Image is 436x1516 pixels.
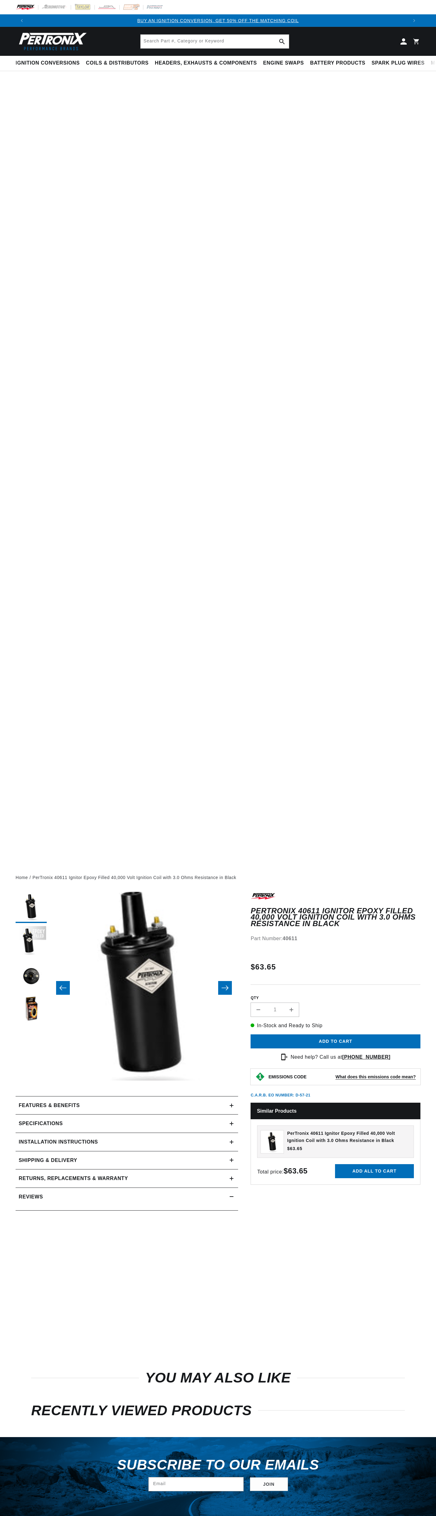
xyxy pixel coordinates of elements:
img: Emissions code [255,1072,265,1082]
h2: Installation instructions [19,1138,98,1146]
h2: Features & Benefits [19,1101,80,1110]
summary: Ignition Conversions [16,56,83,70]
h2: Specifications [19,1120,63,1128]
strong: $63.65 [284,1167,308,1175]
div: Announcement [28,17,408,24]
h2: RECENTLY VIEWED PRODUCTS [31,1405,405,1416]
button: Subscribe [250,1477,288,1491]
h1: PerTronix 40611 Ignitor Epoxy Filled 40,000 Volt Ignition Coil with 3.0 Ohms Resistance in Black [251,908,420,927]
button: Translation missing: en.sections.announcements.previous_announcement [16,14,28,27]
input: Search Part #, Category or Keyword [141,35,289,48]
strong: 40611 [283,936,298,941]
span: Battery Products [310,60,365,66]
h2: Shipping & Delivery [19,1156,77,1164]
div: Part Number: [251,935,420,943]
button: Load image 4 in gallery view [16,995,47,1026]
span: $63.65 [287,1145,302,1152]
h2: Similar Products [251,1103,420,1119]
h2: You may also like [31,1372,405,1384]
span: $63.65 [251,961,276,973]
strong: EMISSIONS CODE [268,1074,306,1079]
a: PerTronix 40611 Ignitor Epoxy Filled 40,000 Volt Ignition Coil with 3.0 Ohms Resistance in Black [32,874,236,881]
summary: Returns, Replacements & Warranty [16,1169,238,1188]
label: QTY [251,995,420,1001]
summary: Reviews [16,1188,238,1206]
summary: Engine Swaps [260,56,307,70]
span: Headers, Exhausts & Components [155,60,257,66]
p: Need help? Call us at [290,1053,390,1061]
p: In-Stock and Ready to Ship [251,1022,420,1030]
span: Coils & Distributors [86,60,149,66]
nav: breadcrumbs [16,874,420,881]
summary: Installation instructions [16,1133,238,1151]
button: Load image 1 in gallery view [16,892,47,923]
span: Engine Swaps [263,60,304,66]
button: Translation missing: en.sections.announcements.next_announcement [408,14,420,27]
summary: Spark Plug Wires [368,56,428,70]
h2: Returns, Replacements & Warranty [19,1174,128,1183]
button: Add all to cart [335,1164,414,1178]
span: Total price: [257,1169,308,1174]
h3: Subscribe to our emails [117,1459,319,1471]
summary: Shipping & Delivery [16,1151,238,1169]
img: Pertronix [16,31,87,52]
span: Spark Plug Wires [371,60,424,66]
media-gallery: Gallery Viewer [16,892,238,1083]
a: [PHONE_NUMBER] [342,1054,390,1060]
span: Ignition Conversions [16,60,80,66]
button: Add to cart [251,1034,420,1048]
input: Email [149,1477,243,1491]
button: Search Part #, Category or Keyword [275,35,289,48]
a: BUY AN IGNITION CONVERSION, GET 50% OFF THE MATCHING COIL [137,18,299,23]
strong: What does this emissions code mean? [335,1074,416,1079]
button: Load image 3 in gallery view [16,960,47,992]
summary: Headers, Exhausts & Components [152,56,260,70]
summary: Features & Benefits [16,1096,238,1115]
h2: Reviews [19,1193,43,1201]
summary: Coils & Distributors [83,56,152,70]
button: Slide right [218,981,232,995]
button: Load image 2 in gallery view [16,926,47,957]
p: C.A.R.B. EO Number: D-57-21 [251,1093,310,1098]
a: Home [16,874,28,881]
div: 1 of 3 [28,17,408,24]
summary: Specifications [16,1115,238,1133]
summary: Battery Products [307,56,368,70]
button: Slide left [56,981,70,995]
button: EMISSIONS CODEWhat does this emissions code mean? [268,1074,416,1080]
